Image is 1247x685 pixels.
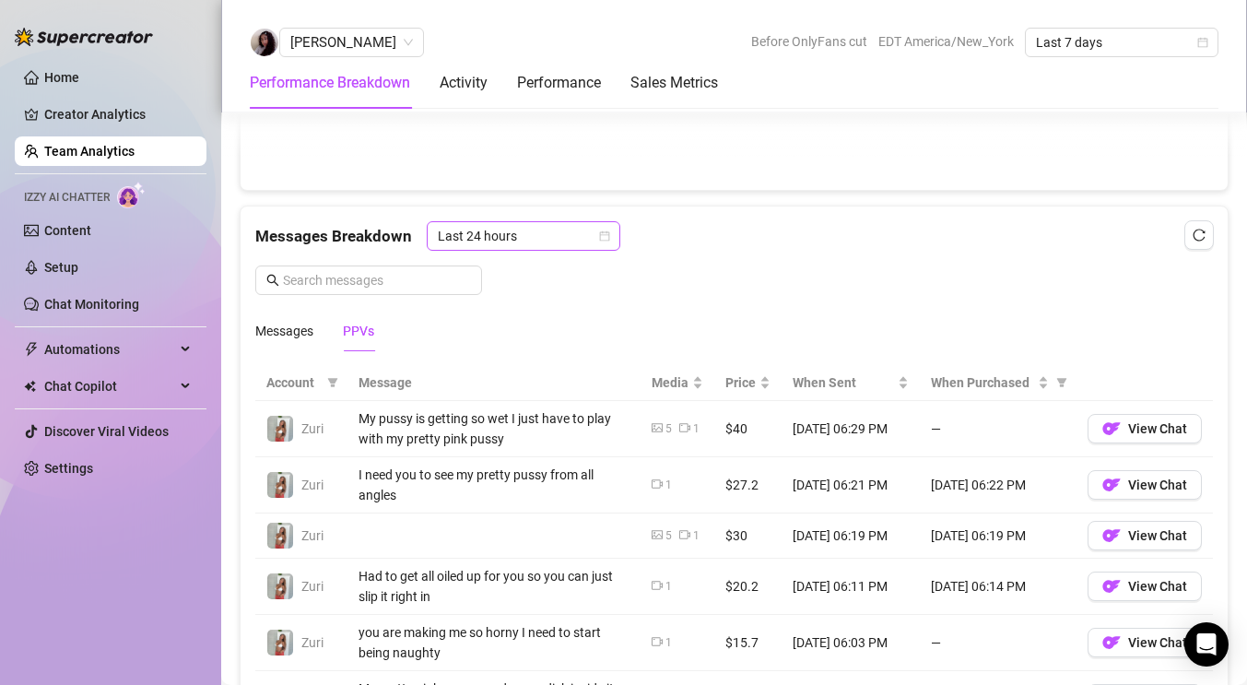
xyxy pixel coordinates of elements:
div: you are making me so horny I need to start being naughty [359,622,629,663]
span: Before OnlyFans cut [751,28,867,55]
th: When Sent [782,365,920,401]
div: PPVs [343,321,374,341]
span: Last 7 days [1036,29,1207,56]
th: When Purchased [920,365,1076,401]
div: 5 [665,527,672,545]
img: Zuri [267,630,293,655]
button: OFView Chat [1088,628,1202,657]
span: View Chat [1128,579,1187,594]
a: Home [44,70,79,85]
div: Had to get all oiled up for you so you can just slip it right in [359,566,629,607]
th: Price [714,365,782,401]
div: 5 [665,420,672,438]
img: OF [1102,419,1121,438]
th: Media [641,365,714,401]
span: Last 24 hours [438,222,609,250]
span: filter [1053,369,1071,396]
span: View Chat [1128,635,1187,650]
div: Performance Breakdown [250,72,410,94]
button: OFView Chat [1088,521,1202,550]
span: When Sent [793,372,894,393]
td: $40 [714,401,782,457]
span: Izzy AI Chatter [24,189,110,207]
span: View Chat [1128,421,1187,436]
div: Performance [517,72,601,94]
td: — [920,401,1076,457]
img: Zuri [267,523,293,549]
img: AI Chatter [117,182,146,208]
span: thunderbolt [24,342,39,357]
td: [DATE] 06:19 PM [920,514,1076,559]
button: OFView Chat [1088,470,1202,500]
div: 1 [693,527,700,545]
a: OFView Chat [1088,640,1202,655]
span: Chat Copilot [44,372,175,401]
span: search [266,274,279,287]
div: 1 [665,634,672,652]
span: video-camera [652,580,663,591]
td: [DATE] 06:14 PM [920,559,1076,615]
span: filter [324,369,342,396]
img: OF [1102,633,1121,652]
img: Chat Copilot [24,380,36,393]
td: [DATE] 06:19 PM [782,514,920,559]
a: Setup [44,260,78,275]
span: Zuri [301,478,324,492]
th: Message [347,365,641,401]
td: $27.2 [714,457,782,514]
a: OFView Chat [1088,426,1202,441]
td: [DATE] 06:03 PM [782,615,920,671]
span: Isabelle D [290,29,413,56]
a: Team Analytics [44,144,135,159]
button: OFView Chat [1088,572,1202,601]
img: Zuri [267,416,293,442]
td: [DATE] 06:22 PM [920,457,1076,514]
td: $30 [714,514,782,559]
span: reload [1193,229,1206,242]
a: OFView Chat [1088,584,1202,598]
span: Price [725,372,756,393]
img: Zuri [267,472,293,498]
div: 1 [665,578,672,596]
a: Settings [44,461,93,476]
span: filter [327,377,338,388]
div: Messages [255,321,313,341]
img: OF [1102,476,1121,494]
span: Zuri [301,528,324,543]
a: Chat Monitoring [44,297,139,312]
td: [DATE] 06:29 PM [782,401,920,457]
td: — [920,615,1076,671]
img: logo-BBDzfeDw.svg [15,28,153,46]
img: OF [1102,577,1121,596]
div: Messages Breakdown [255,221,1213,251]
span: video-camera [679,422,690,433]
span: EDT America/New_York [878,28,1014,55]
div: My pussy is getting so wet I just have to play with my pretty pink pussy [359,408,629,449]
a: Content [44,223,91,238]
span: video-camera [652,636,663,647]
span: picture [652,422,663,433]
div: 1 [665,477,672,494]
span: calendar [1197,37,1208,48]
span: Automations [44,335,175,364]
div: Activity [440,72,488,94]
span: picture [652,529,663,540]
td: [DATE] 06:11 PM [782,559,920,615]
div: 1 [693,420,700,438]
td: $20.2 [714,559,782,615]
span: When Purchased [931,372,1034,393]
span: Account [266,372,320,393]
span: View Chat [1128,528,1187,543]
div: I need you to see my pretty pussy from all angles [359,465,629,505]
span: Zuri [301,421,324,436]
span: Zuri [301,635,324,650]
a: OFView Chat [1088,533,1202,548]
span: filter [1056,377,1067,388]
span: video-camera [652,478,663,490]
img: Isabelle D [251,29,278,56]
td: $15.7 [714,615,782,671]
input: Search messages [283,270,471,290]
div: Open Intercom Messenger [1184,622,1229,667]
button: OFView Chat [1088,414,1202,443]
div: Sales Metrics [630,72,718,94]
